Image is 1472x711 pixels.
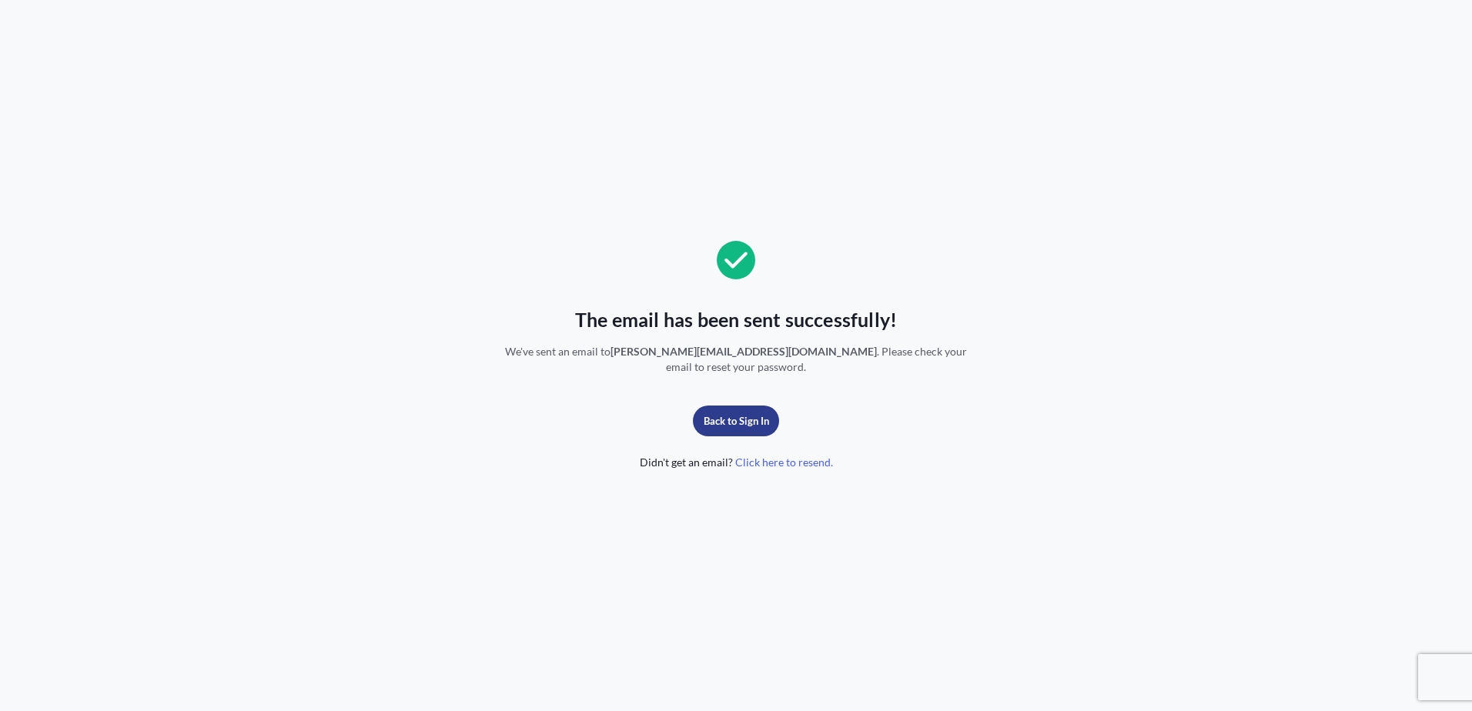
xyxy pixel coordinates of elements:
[575,307,897,332] span: The email has been sent successfully!
[494,344,978,375] span: We've sent an email to . Please check your email to reset your password.
[640,455,833,470] span: Didn't get an email?
[704,413,769,429] p: Back to Sign In
[693,406,779,436] button: Back to Sign In
[611,345,877,358] span: [PERSON_NAME][EMAIL_ADDRESS][DOMAIN_NAME]
[735,455,833,470] span: Click here to resend.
